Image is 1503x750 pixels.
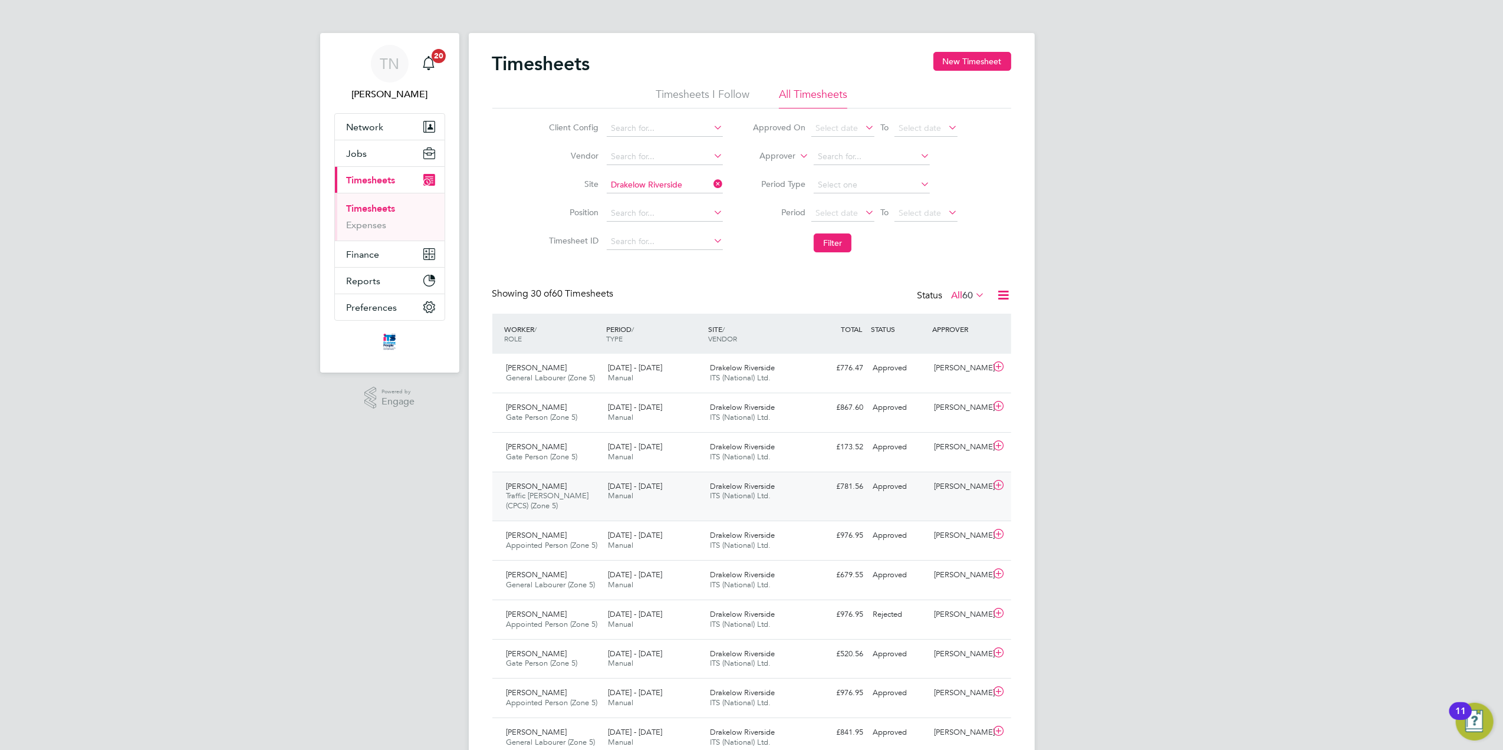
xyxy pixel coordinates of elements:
span: Manual [608,698,633,708]
span: Manual [608,619,633,629]
span: Drakelow Riverside [710,649,775,659]
label: Timesheet ID [545,235,598,246]
div: Showing [492,288,616,300]
div: £976.95 [807,605,869,624]
span: To [877,120,892,135]
div: [PERSON_NAME] [929,644,991,664]
span: Reports [347,275,381,287]
span: Select date [899,123,941,133]
a: Timesheets [347,203,396,214]
div: £976.95 [807,526,869,545]
span: [DATE] - [DATE] [608,570,662,580]
span: General Labourer (Zone 5) [507,373,596,383]
a: Go to home page [334,333,445,351]
span: ITS (National) Ltd. [710,491,771,501]
span: Preferences [347,302,397,313]
span: Traffic [PERSON_NAME] (CPCS) (Zone 5) [507,491,589,511]
span: ITS (National) Ltd. [710,658,771,668]
span: Manual [608,452,633,462]
div: [PERSON_NAME] [929,683,991,703]
div: Approved [869,723,930,742]
span: Manual [608,540,633,550]
div: Timesheets [335,193,445,241]
div: [PERSON_NAME] [929,437,991,457]
span: [DATE] - [DATE] [608,727,662,737]
div: PERIOD [603,318,705,349]
span: Manual [608,373,633,383]
span: / [632,324,634,334]
div: APPROVER [929,318,991,340]
span: [DATE] - [DATE] [608,687,662,698]
span: Timesheets [347,175,396,186]
span: ITS (National) Ltd. [710,619,771,629]
button: Jobs [335,140,445,166]
span: [DATE] - [DATE] [608,481,662,491]
label: All [952,290,985,301]
span: [DATE] - [DATE] [608,442,662,452]
span: Network [347,121,384,133]
span: Gate Person (Zone 5) [507,412,578,422]
div: STATUS [869,318,930,340]
label: Period Type [752,179,805,189]
li: Timesheets I Follow [656,87,749,108]
label: Approver [742,150,795,162]
button: Preferences [335,294,445,320]
span: ITS (National) Ltd. [710,452,771,462]
span: Powered by [381,387,415,397]
span: Drakelow Riverside [710,727,775,737]
div: Approved [869,644,930,664]
span: 60 [963,290,974,301]
a: Powered byEngage [364,387,415,409]
button: Reports [335,268,445,294]
div: £173.52 [807,437,869,457]
span: Finance [347,249,380,260]
label: Position [545,207,598,218]
span: ITS (National) Ltd. [710,412,771,422]
div: WORKER [502,318,604,349]
span: ITS (National) Ltd. [710,698,771,708]
span: ITS (National) Ltd. [710,373,771,383]
input: Search for... [607,233,723,250]
a: Expenses [347,219,387,231]
span: Appointed Person (Zone 5) [507,698,598,708]
div: £867.60 [807,398,869,417]
span: Drakelow Riverside [710,570,775,580]
span: Drakelow Riverside [710,402,775,412]
span: Manual [608,580,633,590]
span: Manual [608,658,633,668]
span: General Labourer (Zone 5) [507,737,596,747]
span: Tom Newton [334,87,445,101]
span: Manual [608,737,633,747]
label: Client Config [545,122,598,133]
span: [DATE] - [DATE] [608,363,662,373]
input: Select one [814,177,930,193]
nav: Main navigation [320,33,459,373]
label: Period [752,207,805,218]
span: To [877,205,892,220]
div: £781.56 [807,477,869,496]
label: Site [545,179,598,189]
span: [PERSON_NAME] [507,727,567,737]
button: New Timesheet [933,52,1011,71]
span: Select date [815,123,858,133]
span: [PERSON_NAME] [507,530,567,540]
span: TN [380,56,399,71]
div: [PERSON_NAME] [929,723,991,742]
img: itsconstruction-logo-retina.png [381,333,397,351]
div: [PERSON_NAME] [929,605,991,624]
span: [PERSON_NAME] [507,649,567,659]
span: ITS (National) Ltd. [710,580,771,590]
span: ITS (National) Ltd. [710,540,771,550]
span: Drakelow Riverside [710,442,775,452]
span: ROLE [505,334,522,343]
input: Search for... [607,177,723,193]
span: Appointed Person (Zone 5) [507,619,598,629]
span: Drakelow Riverside [710,609,775,619]
div: £841.95 [807,723,869,742]
div: [PERSON_NAME] [929,477,991,496]
span: [PERSON_NAME] [507,481,567,491]
div: [PERSON_NAME] [929,358,991,378]
button: Open Resource Center, 11 new notifications [1456,703,1494,741]
div: Approved [869,437,930,457]
button: Network [335,114,445,140]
